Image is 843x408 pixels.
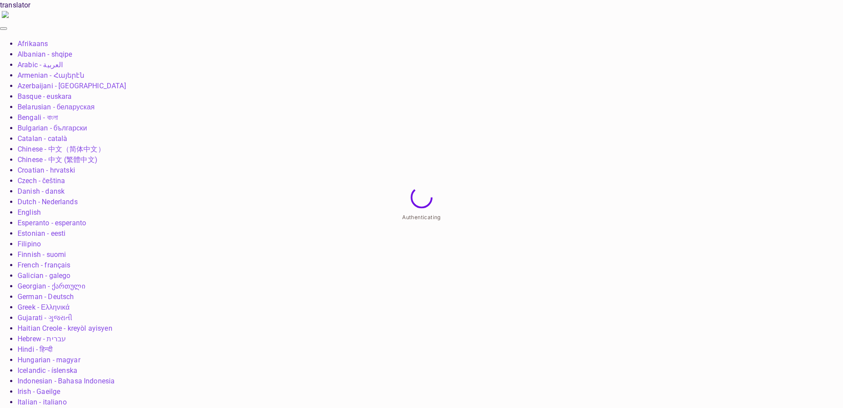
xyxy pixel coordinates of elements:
a: Basque - euskara [18,92,72,101]
a: Catalan - català [18,134,67,143]
a: Bulgarian - български [18,124,87,132]
a: Italian - italiano [18,398,67,406]
a: Galician - galego [18,271,71,280]
a: Haitian Creole - kreyòl ayisyen [18,324,112,332]
a: Azerbaijani - [GEOGRAPHIC_DATA] [18,82,126,90]
a: Filipino [18,240,41,248]
a: Chinese - 中文（简体中文） [18,145,105,153]
a: Dutch - Nederlands [18,198,78,206]
a: Greek - Ελληνικά [18,303,70,311]
a: Icelandic - íslenska [18,366,77,375]
a: Croatian - hrvatski [18,166,75,174]
a: Gujarati - ગુજરાતી [18,314,72,322]
a: Bengali - বাংলা [18,113,58,122]
a: Chinese - 中文 (繁體中文) [18,155,97,164]
a: Finnish - suomi [18,250,66,259]
a: Hindi - हिन्दी [18,345,53,354]
a: Czech - čeština [18,177,65,185]
a: Danish - dansk [18,187,65,195]
a: Hungarian - magyar [18,356,80,364]
a: Afrikaans [18,40,48,48]
a: Armenian - Հայերէն [18,71,84,79]
a: Irish - Gaeilge [18,387,60,396]
a: Belarusian - беларуская [18,103,95,111]
img: right-arrow.png [2,11,9,18]
a: Georgian - ქართული [18,282,85,290]
a: Indonesian - Bahasa Indonesia [18,377,115,385]
span: Authenticating [402,213,441,220]
a: Estonian - eesti [18,229,65,238]
a: Albanian - shqipe [18,50,72,58]
a: Hebrew - ‎‫עברית‬‎ [18,335,66,343]
a: Arabic - ‎‫العربية‬‎ [18,61,63,69]
a: French - français [18,261,71,269]
a: English [18,208,41,217]
a: German - Deutsch [18,292,74,301]
a: Esperanto - esperanto [18,219,86,227]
